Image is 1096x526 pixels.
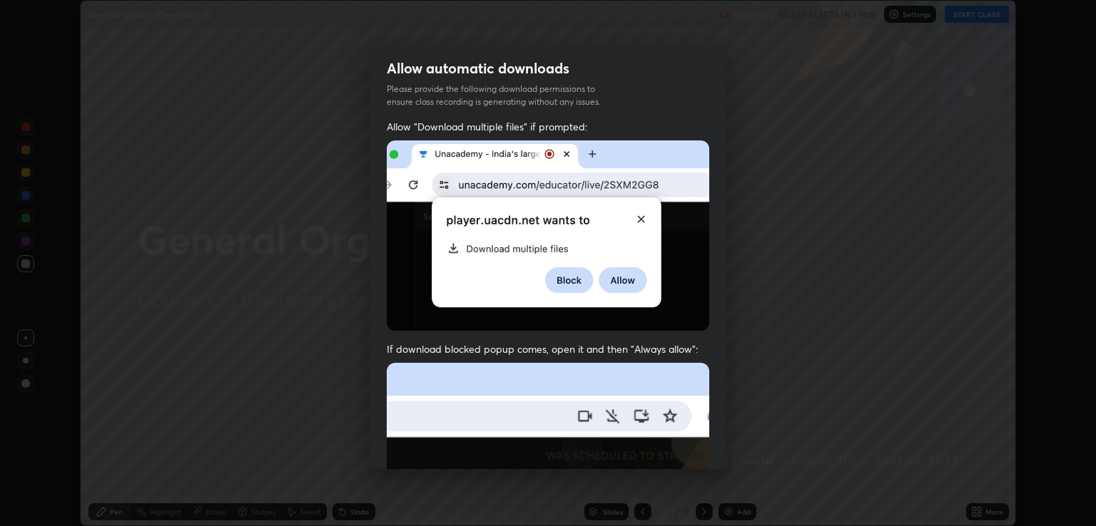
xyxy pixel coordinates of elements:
h2: Allow automatic downloads [387,59,569,78]
p: Please provide the following download permissions to ensure class recording is generating without... [387,83,618,108]
img: downloads-permission-allow.gif [387,140,709,331]
span: If download blocked popup comes, open it and then "Always allow": [387,342,709,356]
span: Allow "Download multiple files" if prompted: [387,120,709,133]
